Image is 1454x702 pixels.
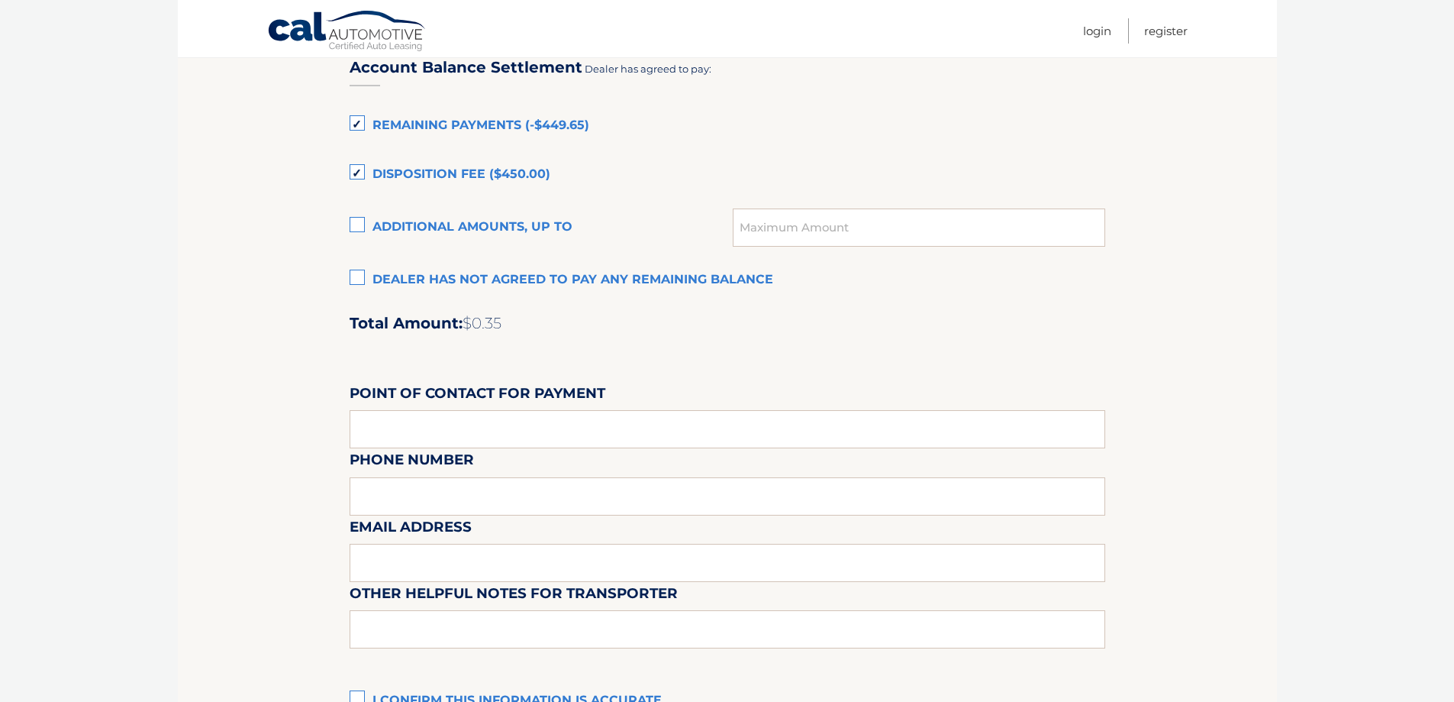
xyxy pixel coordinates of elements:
a: Register [1144,18,1188,44]
span: Dealer has agreed to pay: [585,63,711,75]
label: Remaining Payments (-$449.65) [350,111,1105,141]
span: $0.35 [463,314,501,332]
label: Disposition Fee ($450.00) [350,160,1105,190]
label: Email Address [350,516,472,544]
a: Cal Automotive [267,10,427,54]
label: Dealer has not agreed to pay any remaining balance [350,265,1105,296]
label: Other helpful notes for transporter [350,582,678,610]
input: Maximum Amount [733,209,1104,247]
h3: Account Balance Settlement [350,58,582,77]
label: Additional amounts, up to [350,212,733,243]
h2: Total Amount: [350,314,1105,333]
label: Point of Contact for Payment [350,382,605,410]
a: Login [1083,18,1111,44]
